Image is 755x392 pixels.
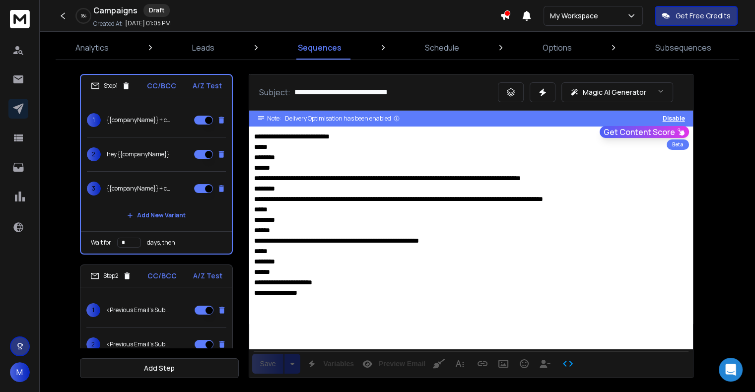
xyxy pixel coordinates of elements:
p: CC/BCC [147,81,176,91]
p: CC/BCC [147,271,177,281]
p: Leads [192,42,214,54]
p: {{companyName}} + calls missed? [107,116,170,124]
span: 3 [87,182,101,196]
button: M [10,362,30,382]
button: Preview Email [358,354,427,374]
p: A/Z Test [193,271,222,281]
div: Step 1 [91,81,131,90]
p: Schedule [425,42,459,54]
p: hey {{companyName}} [107,150,169,158]
a: Schedule [419,36,465,60]
button: Magic AI Generator [561,82,673,102]
p: My Workspace [550,11,602,21]
span: Variables [321,360,356,368]
a: Analytics [69,36,115,60]
p: Get Free Credits [676,11,731,21]
p: Analytics [75,42,109,54]
span: 1 [87,113,101,127]
p: 0 % [81,13,86,19]
button: Get Free Credits [655,6,738,26]
span: 2 [86,337,100,351]
p: <Previous Email's Subject> [106,340,170,348]
a: Options [537,36,578,60]
button: Insert Link (Ctrl+K) [473,354,492,374]
div: Step 2 [90,271,132,280]
span: 2 [87,147,101,161]
div: Open Intercom Messenger [719,358,743,382]
div: Beta [667,139,689,150]
p: A/Z Test [193,81,222,91]
button: Add New Variant [119,205,194,225]
div: Save [252,354,284,374]
span: Preview Email [377,360,427,368]
div: Delivery Optimisation has been enabled [285,115,400,123]
button: Insert Image (Ctrl+P) [494,354,513,374]
p: Subject: [259,86,290,98]
p: <Previous Email's Subject> [106,306,170,314]
button: Variables [302,354,356,374]
a: Subsequences [649,36,717,60]
p: Created At: [93,20,123,28]
p: Wait for [91,239,111,247]
p: Sequences [298,42,342,54]
p: Magic AI Generator [583,87,646,97]
h1: Campaigns [93,4,137,16]
p: Subsequences [655,42,711,54]
button: Disable [663,115,685,123]
div: Draft [143,4,170,17]
p: [DATE] 01:05 PM [125,19,171,27]
button: Insert Unsubscribe Link [536,354,554,374]
button: Get Content Score [600,126,689,138]
p: {{companyName}} + call volume [107,185,170,193]
a: Sequences [292,36,347,60]
span: 1 [86,303,100,317]
a: Leads [186,36,220,60]
p: days, then [147,239,175,247]
span: Note: [267,115,281,123]
button: Add Step [80,358,239,378]
li: Step1CC/BCCA/Z Test1{{companyName}} + calls missed?2hey {{companyName}}3{{companyName}} + call vo... [80,74,233,255]
p: Options [543,42,572,54]
button: More Text [450,354,469,374]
